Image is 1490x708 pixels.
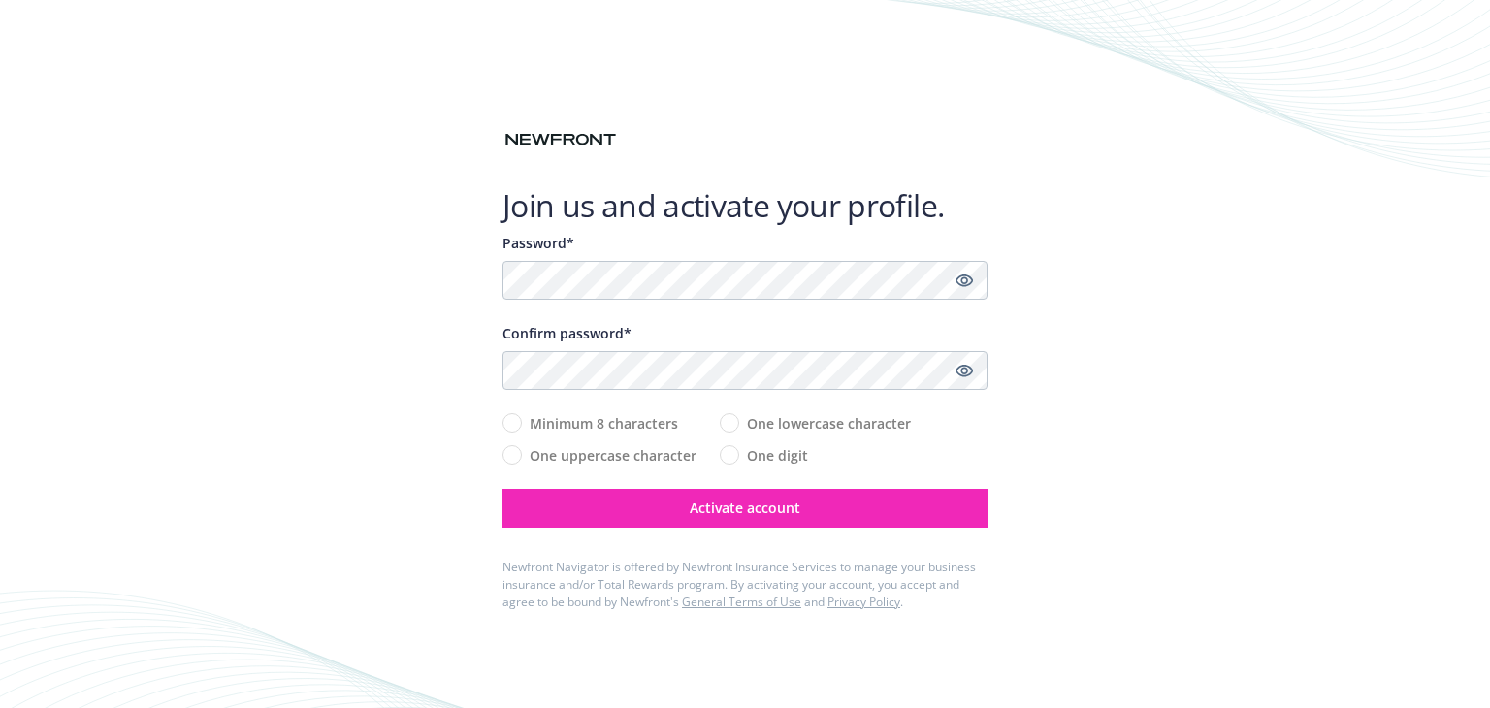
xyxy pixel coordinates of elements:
[530,413,678,434] span: Minimum 8 characters
[502,559,988,611] div: Newfront Navigator is offered by Newfront Insurance Services to manage your business insurance an...
[747,413,911,434] span: One lowercase character
[502,234,574,252] span: Password*
[690,499,800,517] span: Activate account
[502,351,988,390] input: Confirm your unique password...
[953,359,976,382] a: Show password
[953,269,976,292] a: Show password
[502,261,988,300] input: Enter a unique password...
[502,324,632,342] span: Confirm password*
[502,129,619,150] img: Newfront logo
[747,445,808,466] span: One digit
[502,489,988,528] button: Activate account
[682,594,801,610] a: General Terms of Use
[530,445,696,466] span: One uppercase character
[502,186,988,225] h1: Join us and activate your profile.
[827,594,900,610] a: Privacy Policy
